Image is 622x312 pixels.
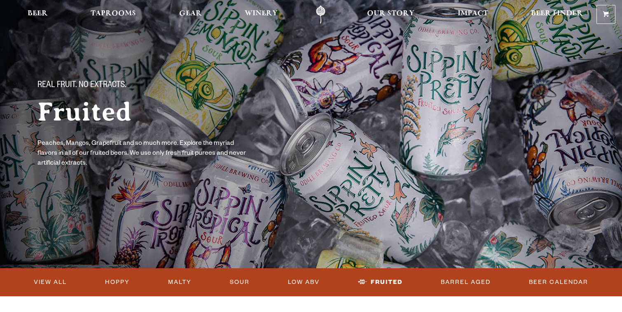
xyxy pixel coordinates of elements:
[37,139,248,169] p: Peaches, Mangos, Grapefruit and so much more. Explore the myriad flavors in all of our fruited be...
[30,273,70,292] a: View All
[91,10,136,17] span: Taprooms
[179,10,202,17] span: Gear
[239,5,283,24] a: Winery
[22,5,53,24] a: Beer
[526,5,588,24] a: Beer Finder
[37,98,295,126] h1: Fruited
[362,5,420,24] a: Our Story
[452,5,493,24] a: Impact
[174,5,207,24] a: Gear
[85,5,141,24] a: Taprooms
[367,10,414,17] span: Our Story
[227,273,253,292] a: Sour
[245,10,278,17] span: Winery
[285,273,323,292] a: Low ABV
[437,273,494,292] a: Barrel Aged
[531,10,583,17] span: Beer Finder
[28,10,48,17] span: Beer
[102,273,133,292] a: Hoppy
[526,273,592,292] a: Beer Calendar
[458,10,488,17] span: Impact
[37,80,126,91] span: Real Fruit. No Extracts.
[305,5,336,24] a: Odell Home
[165,273,195,292] a: Malty
[355,273,406,292] a: Fruited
